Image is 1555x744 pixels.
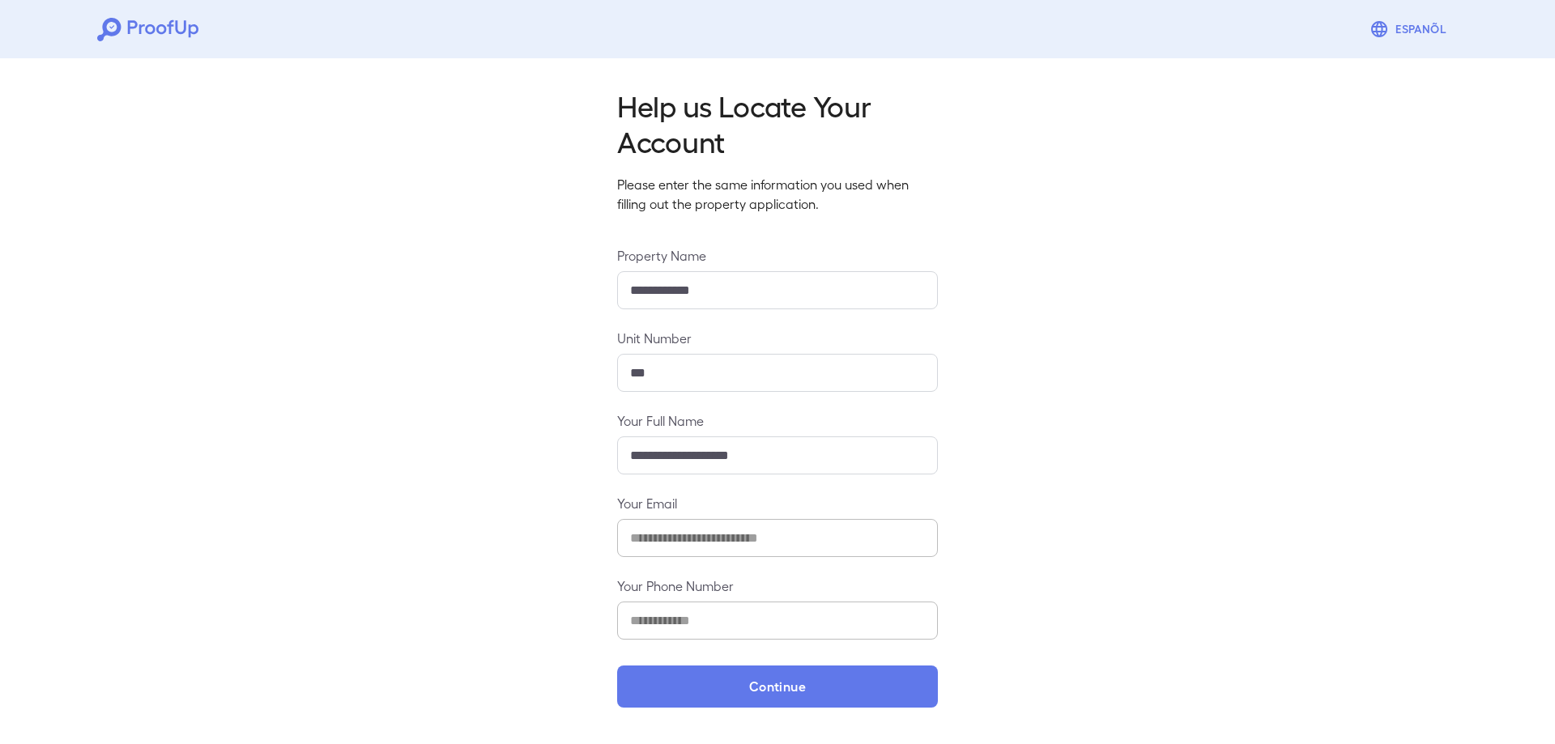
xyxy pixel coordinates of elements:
button: Continue [617,665,938,708]
h2: Help us Locate Your Account [617,87,938,159]
label: Your Phone Number [617,576,938,595]
label: Property Name [617,246,938,265]
label: Your Email [617,494,938,512]
p: Please enter the same information you used when filling out the property application. [617,175,938,214]
label: Unit Number [617,329,938,347]
label: Your Full Name [617,411,938,430]
button: Espanõl [1363,13,1458,45]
